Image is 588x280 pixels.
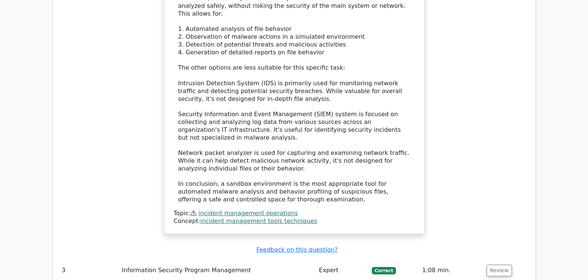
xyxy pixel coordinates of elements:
[200,217,317,225] a: incident management tools techniques
[174,217,415,225] div: Concept:
[174,210,415,217] div: Topic:
[256,246,337,253] a: Feedback on this question?
[487,265,512,276] button: Review
[198,210,298,217] a: incident management operations
[372,267,396,274] span: Correct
